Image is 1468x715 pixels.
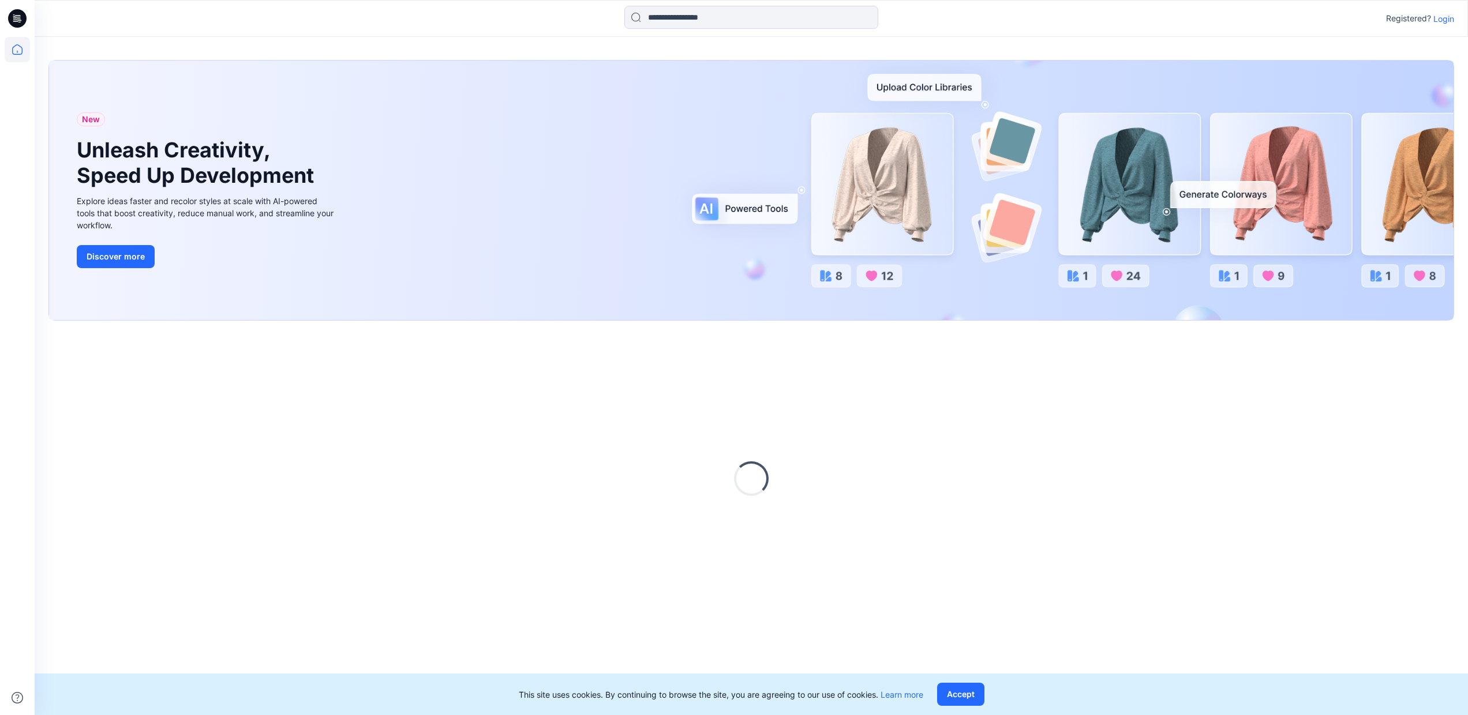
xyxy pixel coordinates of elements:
[77,245,155,268] button: Discover more
[937,683,984,706] button: Accept
[77,245,336,268] a: Discover more
[82,112,100,126] span: New
[77,195,336,231] div: Explore ideas faster and recolor styles at scale with AI-powered tools that boost creativity, red...
[519,688,923,701] p: This site uses cookies. By continuing to browse the site, you are agreeing to our use of cookies.
[881,690,923,699] a: Learn more
[1433,13,1454,25] p: Login
[1386,12,1431,25] p: Registered?
[77,138,319,187] h1: Unleash Creativity, Speed Up Development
